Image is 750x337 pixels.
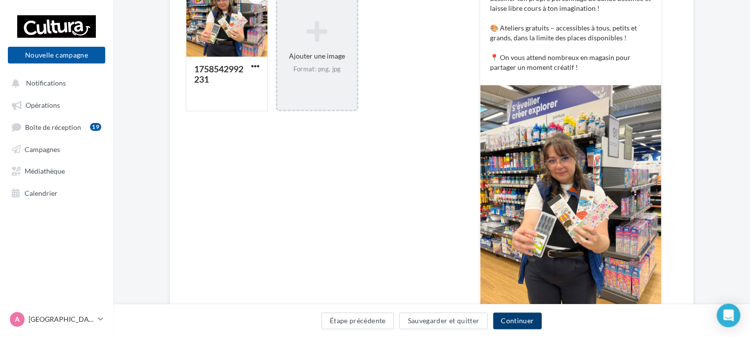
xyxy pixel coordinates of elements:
span: Notifications [26,79,66,87]
button: Nouvelle campagne [8,47,105,63]
span: Calendrier [25,188,58,197]
span: Opérations [26,101,60,109]
div: Open Intercom Messenger [717,304,740,327]
button: Étape précédente [321,312,394,329]
div: 1758542992231 [194,63,243,85]
p: [GEOGRAPHIC_DATA] [29,314,94,324]
button: Notifications [6,74,103,92]
span: Boîte de réception [25,123,81,131]
a: Calendrier [6,184,107,201]
span: Médiathèque [25,167,65,175]
button: Continuer [493,312,542,329]
span: Campagnes [25,145,60,153]
a: Campagnes [6,140,107,157]
span: A [15,314,20,324]
a: Opérations [6,95,107,113]
a: Médiathèque [6,161,107,179]
a: A [GEOGRAPHIC_DATA] [8,310,105,329]
a: Boîte de réception19 [6,118,107,136]
div: 19 [90,123,101,131]
button: Sauvegarder et quitter [399,312,488,329]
